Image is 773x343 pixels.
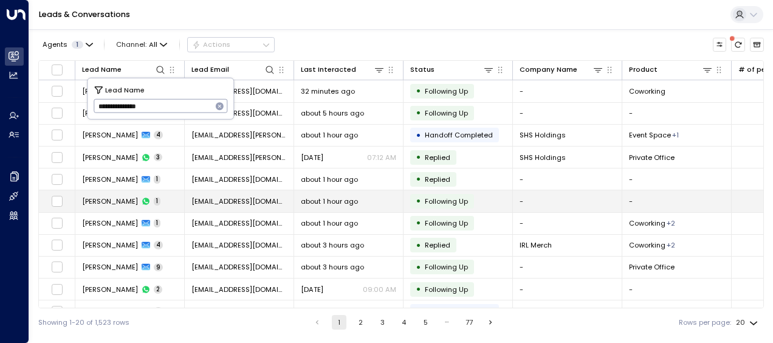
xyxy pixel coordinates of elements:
div: Product [629,64,658,75]
span: 3 [154,153,162,162]
span: There are new threads available. Refresh the grid to view the latest updates. [731,38,745,52]
span: Following Up [425,285,468,294]
span: Kia Scott [82,130,138,140]
button: Go to page 2 [354,315,368,330]
span: Toggle select row [51,173,63,185]
span: Jul 10, 2025 [301,307,323,316]
span: IRL Merch [520,240,552,250]
div: • [416,171,421,187]
span: Randall Taylor [82,175,138,184]
span: Suzie Quartermaine [82,262,138,272]
p: 09:00 AM [363,285,396,294]
span: Roy Kongnyuy [82,86,138,96]
div: • [416,259,421,275]
span: Pania Walker [82,240,138,250]
span: Toggle select row [51,239,63,251]
span: suzie_quartermaine@hotmail.com [191,307,287,316]
button: Agents1 [38,38,96,51]
div: • [416,237,421,254]
div: Lead Email [191,64,275,75]
td: - [622,103,732,124]
span: Toggle select row [51,305,63,317]
td: - [622,190,732,212]
div: Actions [192,40,230,49]
p: 09:54 AM [364,307,396,316]
div: Lead Email [191,64,229,75]
span: roykongnyuy@gmail.com [191,108,287,118]
div: Status [410,64,435,75]
div: Last Interacted [301,64,385,75]
span: Alexander Gough [82,196,138,206]
div: Meeting Room [672,130,679,140]
span: Suzie Quartermaine [82,307,138,316]
button: Go to next page [483,315,498,330]
div: • [416,303,421,319]
button: Go to page 3 [375,315,390,330]
td: - [513,279,622,300]
div: • [416,193,421,209]
span: Kia Scott [82,153,138,162]
span: Toggle select row [51,85,63,97]
span: about 1 hour ago [301,218,358,228]
span: Suzie Quartermaine [82,285,138,294]
div: Button group with a nested menu [187,37,275,52]
span: suzie_quartermaine@hotmail.com [191,285,287,294]
span: Event Space [629,130,671,140]
span: randall0000taylor@gmail.com [191,175,287,184]
span: Toggle select row [51,129,63,141]
span: Handoff Completed [425,130,493,140]
div: Product [629,64,713,75]
div: Lead Name [82,64,166,75]
span: agough0301@gmail.com [191,196,287,206]
span: Following Up [425,86,468,96]
span: Coworking [629,240,665,250]
a: Leads & Conversations [39,9,130,19]
label: Rows per page: [679,317,731,328]
span: about 3 hours ago [301,240,364,250]
span: Alexander Gough [82,218,138,228]
span: 1 [154,219,160,227]
div: • [416,281,421,297]
td: - [513,213,622,234]
button: Go to page 4 [397,315,411,330]
span: All [149,41,157,49]
div: Status [410,64,494,75]
div: Event Space,Meeting Room [667,240,675,250]
button: page 1 [332,315,346,330]
td: - [513,80,622,102]
div: • [416,149,421,165]
span: Replied [425,175,450,184]
div: • [416,83,421,99]
span: 1 [72,41,83,49]
td: - [513,103,622,124]
button: Go to page 77 [462,315,476,330]
span: Replied [425,153,450,162]
td: - [513,190,622,212]
div: Showing 1-20 of 1,523 rows [38,317,129,328]
span: 4 [154,307,163,316]
span: suzie_quartermaine@hotmail.com [191,262,287,272]
td: - [513,257,622,278]
span: kia.scott@shsholdings.com [191,153,287,162]
span: Lead Name [105,84,145,95]
span: 2 [154,285,162,294]
span: 1 [154,175,160,184]
span: kia.scott@shsholdings.com [191,130,287,140]
span: Following Up [425,218,468,228]
span: pania@irlmerch.com [191,240,287,250]
span: 9 [154,263,163,272]
div: … [440,315,455,330]
div: Last Interacted [301,64,356,75]
span: Sep 22, 2025 [301,285,323,294]
div: • [416,105,421,121]
td: - [513,300,622,322]
span: 4 [154,241,163,249]
span: SHS Holdings [520,130,566,140]
span: Toggle select row [51,283,63,296]
span: Agents [43,41,67,48]
div: 20 [736,315,760,330]
span: SHS Holdings [520,153,566,162]
span: Following Up [425,196,468,206]
span: Channel: [112,38,171,51]
span: about 1 hour ago [301,196,358,206]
